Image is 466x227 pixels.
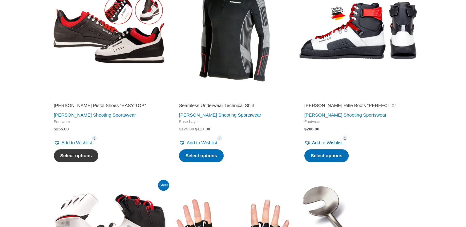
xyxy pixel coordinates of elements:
bdi: 255.00 [54,127,69,131]
a: [PERSON_NAME] Shooting Sportswear [54,112,136,117]
iframe: Customer reviews powered by Trustpilot [304,94,412,101]
span: Add to Wishlist [62,140,92,145]
span: 4 [217,136,222,141]
span: Footwear [54,119,162,125]
a: [PERSON_NAME] Shooting Sportswear [304,112,387,117]
span: $ [54,127,56,131]
h2: [PERSON_NAME] Pistol Shoes “EASY TOP” [54,102,162,109]
span: 1 [342,136,347,141]
span: $ [179,127,181,131]
bdi: 125.00 [179,127,194,131]
a: Select options for “Seamless Underwear Technical Shirt” [179,149,224,162]
h2: [PERSON_NAME] Rifle Boots “PERFECT X” [304,102,412,109]
a: [PERSON_NAME] Shooting Sportswear [179,112,261,117]
bdi: 117.00 [195,127,210,131]
iframe: Customer reviews powered by Trustpilot [179,94,287,101]
span: $ [195,127,198,131]
span: $ [304,127,307,131]
span: Base Layer [179,119,287,125]
a: Select options for “SAUER Pistol Shoes "EASY TOP"” [54,149,99,162]
iframe: Customer reviews powered by Trustpilot [54,94,162,101]
a: Select options for “SAUER Rifle Boots "PERFECT X"” [304,149,349,162]
span: 8 [92,136,97,141]
span: Add to Wishlist [187,140,217,145]
span: Sale! [158,180,169,191]
a: Seamless Underwear Technical Shirt [179,102,287,111]
a: Add to Wishlist [54,138,92,147]
h2: Seamless Underwear Technical Shirt [179,102,287,109]
span: Add to Wishlist [312,140,342,145]
a: Add to Wishlist [179,138,217,147]
span: Footwear [304,119,412,125]
a: [PERSON_NAME] Rifle Boots “PERFECT X” [304,102,412,111]
a: [PERSON_NAME] Pistol Shoes “EASY TOP” [54,102,162,111]
bdi: 286.00 [304,127,319,131]
a: Add to Wishlist [304,138,342,147]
